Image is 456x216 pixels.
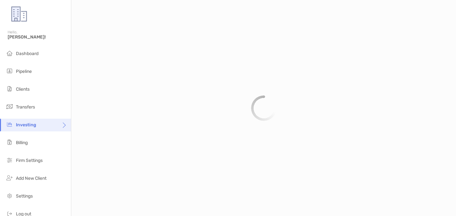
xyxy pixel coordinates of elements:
[6,85,13,93] img: clients icon
[6,67,13,75] img: pipeline icon
[6,49,13,57] img: dashboard icon
[16,158,43,163] span: Firm Settings
[16,176,46,181] span: Add New Client
[6,156,13,164] img: firm-settings icon
[16,51,39,56] span: Dashboard
[6,103,13,110] img: transfers icon
[6,121,13,128] img: investing icon
[6,138,13,146] img: billing icon
[16,193,33,199] span: Settings
[8,3,31,25] img: Zoe Logo
[6,192,13,199] img: settings icon
[16,69,32,74] span: Pipeline
[6,174,13,182] img: add_new_client icon
[8,34,67,40] span: [PERSON_NAME]!
[16,87,30,92] span: Clients
[16,104,35,110] span: Transfers
[16,140,28,145] span: Billing
[16,122,36,128] span: Investing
